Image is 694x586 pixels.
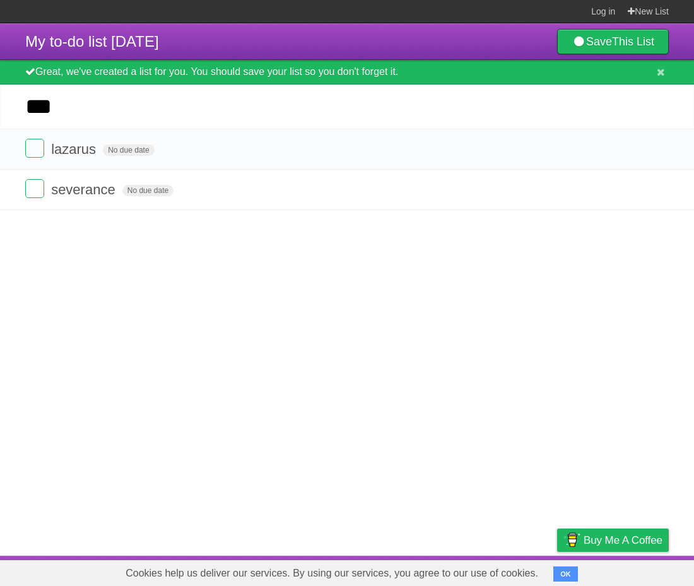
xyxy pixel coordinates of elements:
span: No due date [122,185,173,196]
span: My to-do list [DATE] [25,33,159,50]
span: lazarus [51,141,99,157]
a: Terms [498,559,526,583]
a: Privacy [541,559,573,583]
label: Done [25,139,44,158]
span: severance [51,182,119,197]
img: Buy me a coffee [563,529,580,551]
label: Done [25,179,44,198]
a: Suggest a feature [589,559,669,583]
span: Buy me a coffee [584,529,662,551]
a: Developers [431,559,482,583]
span: Cookies help us deliver our services. By using our services, you agree to our use of cookies. [113,561,551,586]
a: SaveThis List [557,29,669,54]
b: This List [612,35,654,48]
a: About [389,559,416,583]
button: OK [553,566,578,582]
span: No due date [103,144,154,156]
a: Buy me a coffee [557,529,669,552]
